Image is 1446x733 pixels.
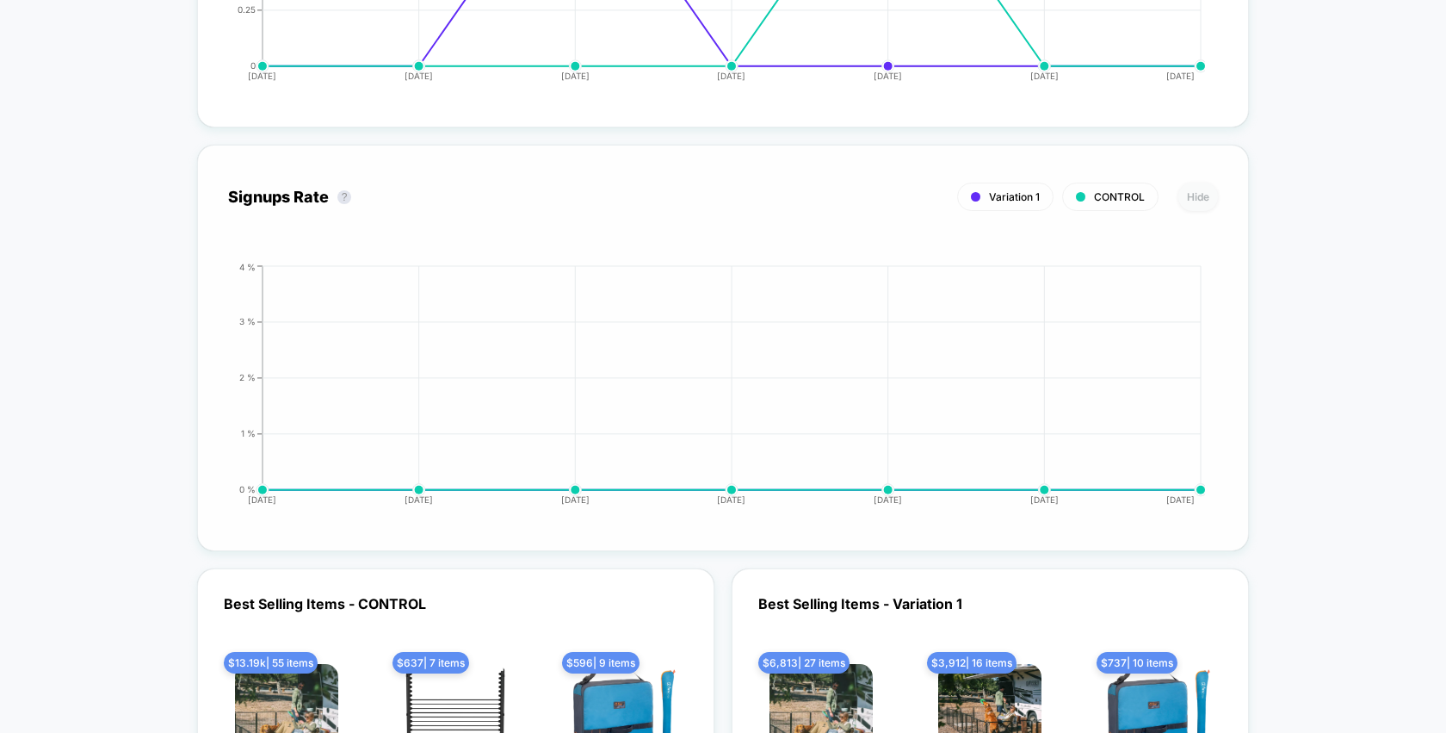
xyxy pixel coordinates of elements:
tspan: [DATE] [874,494,902,505]
span: Variation 1 [989,190,1040,203]
tspan: 3 % [239,316,256,326]
span: $ 6,813 | 27 items [758,652,850,674]
tspan: [DATE] [405,494,433,505]
span: $ 596 | 9 items [562,652,640,674]
tspan: 2 % [239,372,256,382]
tspan: 0.25 [238,4,256,15]
tspan: 0 [250,60,256,71]
span: $ 3,912 | 16 items [927,652,1017,674]
tspan: 0 % [239,484,256,494]
button: ? [337,190,351,204]
button: Hide [1178,183,1218,211]
tspan: [DATE] [561,71,590,81]
tspan: [DATE] [1030,71,1059,81]
tspan: [DATE] [1030,494,1059,505]
tspan: 1 % [241,428,256,438]
span: $ 637 | 7 items [392,652,469,674]
span: $ 737 | 10 items [1097,652,1177,674]
tspan: [DATE] [1167,494,1196,505]
tspan: 4 % [239,261,256,271]
tspan: [DATE] [1167,71,1196,81]
tspan: [DATE] [248,71,276,81]
span: $ 13.19k | 55 items [224,652,318,674]
div: SIGNUPS_RATE [211,262,1201,520]
tspan: [DATE] [718,494,746,505]
tspan: [DATE] [561,494,590,505]
tspan: [DATE] [405,71,433,81]
tspan: [DATE] [248,494,276,505]
tspan: [DATE] [718,71,746,81]
span: CONTROL [1094,190,1145,203]
tspan: [DATE] [874,71,902,81]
